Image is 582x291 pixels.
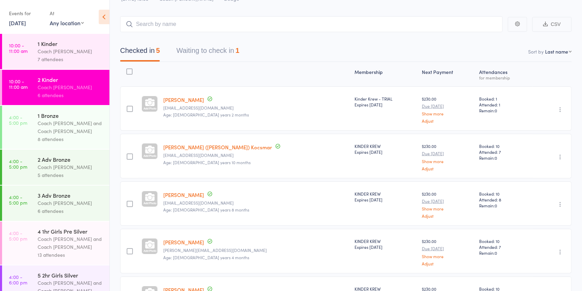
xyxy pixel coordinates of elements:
div: 13 attendees [38,251,104,259]
div: Expires [DATE] [355,102,416,107]
span: Remain: [479,203,530,208]
a: [PERSON_NAME] [163,96,204,103]
small: Due [DATE] [422,104,474,109]
a: [PERSON_NAME] ([PERSON_NAME]) Kocsmar [163,143,272,151]
a: 4:00 -5:00 pm3 Adv BronzeCoach [PERSON_NAME]6 attendees [2,186,109,221]
label: Sort by [528,48,544,55]
div: Coach [PERSON_NAME] [38,199,104,207]
a: 4:00 -5:00 pm4 1hr Girls Pre SilverCoach [PERSON_NAME] and Coach [PERSON_NAME]13 attendees [2,222,109,265]
span: Age: [DEMOGRAPHIC_DATA] years 2 months [163,112,249,118]
a: Show more [422,254,474,259]
span: Booked: 10 [479,143,530,149]
time: 4:00 - 5:00 pm [9,230,27,241]
span: Age: [DEMOGRAPHIC_DATA] years 10 months [163,159,251,165]
span: 0 [495,250,497,256]
span: Attended: 7 [479,244,530,250]
div: Expires [DATE] [355,149,416,155]
small: Due [DATE] [422,199,474,204]
div: 5 2hr Girls Silver [38,271,104,279]
div: Events for [9,8,43,19]
a: Adjust [422,166,474,171]
button: CSV [532,17,572,32]
span: Booked: 10 [479,238,530,244]
span: 0 [495,155,497,161]
a: 10:00 -11:00 am2 KinderCoach [PERSON_NAME]6 attendees [2,70,109,105]
a: 4:00 -5:00 pm2 Adv BronzeCoach [PERSON_NAME]5 attendees [2,150,109,185]
div: Expires [DATE] [355,197,416,203]
div: $230.00 [422,238,474,265]
div: $230.00 [422,96,474,123]
span: Attended: 1 [479,102,530,107]
div: 7 attendees [38,55,104,63]
div: At [50,8,84,19]
div: 4 1hr Girls Pre Silver [38,227,104,235]
div: Kinder Krew - TRIAL [355,96,416,107]
div: Any location [50,19,84,27]
div: Coach [PERSON_NAME] and Coach [PERSON_NAME] [38,119,104,135]
div: Coach [PERSON_NAME] [38,163,104,171]
div: 5 attendees [38,171,104,179]
a: Adjust [422,214,474,218]
div: Atten­dances [476,65,533,83]
div: Coach [PERSON_NAME] [38,47,104,55]
span: Remain: [479,250,530,256]
div: Next Payment [419,65,476,83]
div: 2 Kinder [38,76,104,83]
time: 10:00 - 11:00 am [9,43,28,54]
div: Coach [PERSON_NAME] and Coach [PERSON_NAME] [38,235,104,251]
small: Due [DATE] [422,246,474,251]
div: 6 attendees [38,91,104,99]
div: KINDER KREW [355,143,416,155]
span: Booked: 10 [479,191,530,197]
div: 2 Adv Bronze [38,156,104,163]
div: KINDER KREW [355,191,416,203]
span: Booked: 1 [479,96,530,102]
div: 1 Bronze [38,112,104,119]
time: 10:00 - 11:00 am [9,78,28,90]
a: Show more [422,111,474,116]
span: 0 [495,107,497,113]
div: 6 attendees [38,207,104,215]
div: Expires [DATE] [355,244,416,250]
input: Search by name [120,16,503,32]
a: Show more [422,206,474,211]
div: KINDER KREW [355,238,416,250]
time: 4:00 - 5:00 pm [9,114,27,125]
small: eleanorjane13@gmail.com [163,105,349,110]
span: Attended: 8 [479,197,530,203]
a: 10:00 -11:00 am1 KinderCoach [PERSON_NAME]7 attendees [2,34,109,69]
div: Last name [545,48,568,55]
div: Membership [352,65,419,83]
span: Age: [DEMOGRAPHIC_DATA] years 4 months [163,254,249,260]
div: $230.00 [422,143,474,170]
a: Show more [422,159,474,163]
a: Adjust [422,119,474,123]
a: [PERSON_NAME] [163,191,204,198]
small: damo.mansfield@gmail.com [163,200,349,205]
time: 4:00 - 5:00 pm [9,194,27,205]
small: keboehme@hotmail.com [163,153,349,158]
div: 3 Adv Bronze [38,191,104,199]
span: Remain: [479,155,530,161]
span: Attended: 7 [479,149,530,155]
div: $230.00 [422,191,474,218]
time: 4:00 - 5:00 pm [9,158,27,169]
span: 0 [495,203,497,208]
span: Age: [DEMOGRAPHIC_DATA] years 8 months [163,207,249,213]
a: Adjust [422,261,474,266]
a: [PERSON_NAME] [163,238,204,246]
div: Coach [PERSON_NAME] [38,83,104,91]
div: 1 [235,47,239,54]
small: Due [DATE] [422,151,474,156]
small: katrina.pearson84@gmail.com [163,248,349,253]
div: 5 [156,47,160,54]
time: 4:00 - 6:00 pm [9,274,27,285]
div: 1 Kinder [38,40,104,47]
div: for membership [479,75,530,80]
button: Checked in5 [120,43,160,62]
span: Remain: [479,107,530,113]
a: 4:00 -5:00 pm1 BronzeCoach [PERSON_NAME] and Coach [PERSON_NAME]8 attendees [2,106,109,149]
div: 8 attendees [38,135,104,143]
button: Waiting to check in1 [176,43,239,62]
a: [DATE] [9,19,26,27]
